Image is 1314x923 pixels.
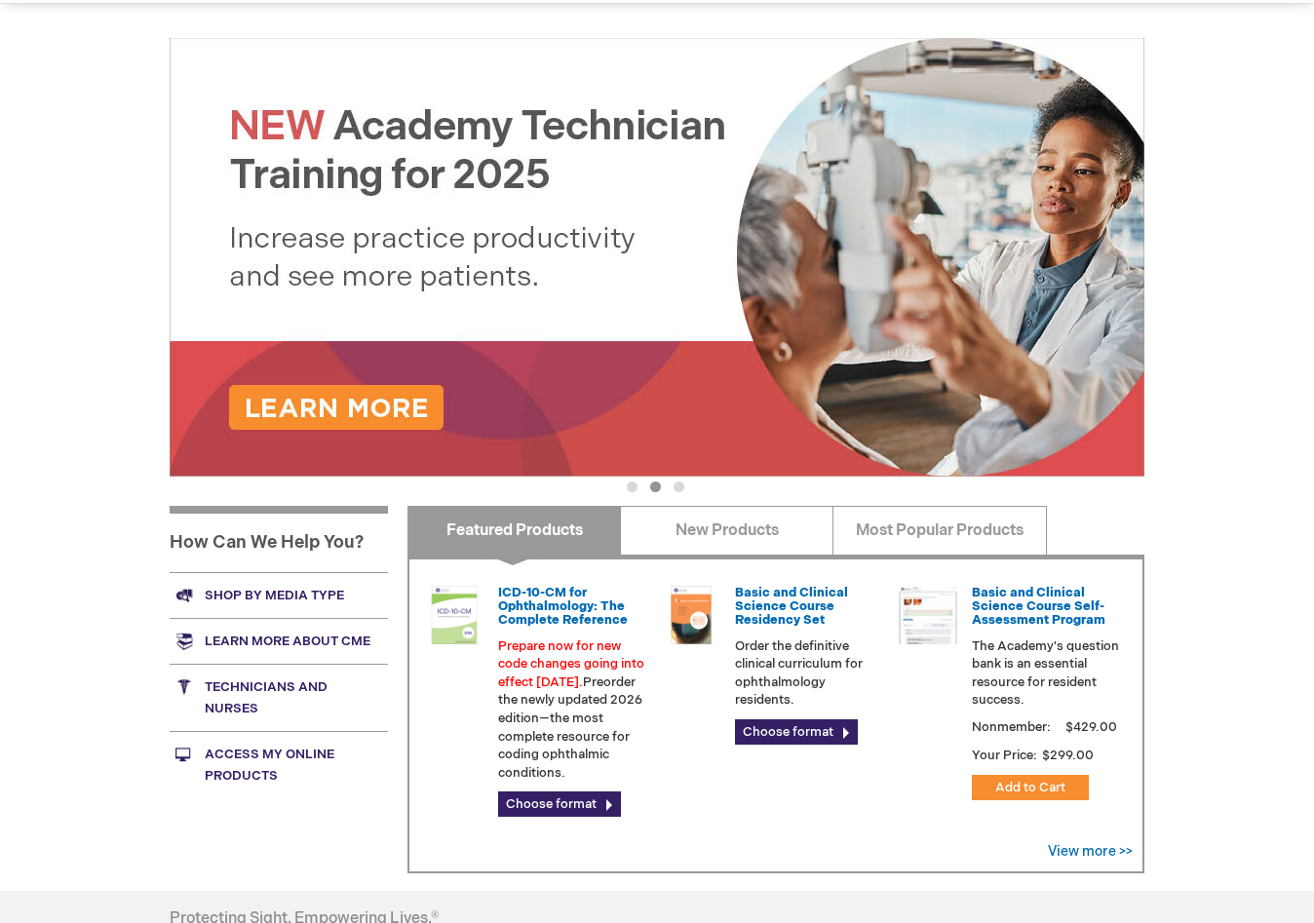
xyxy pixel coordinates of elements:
p: The Academy's question bank is an essential resource for resident success. [972,637,1120,710]
strong: Your Price: [972,748,1037,763]
img: bcscself_20.jpg [899,586,957,644]
p: Order the definitive clinical curriculum for ophthalmology residents. [735,637,883,710]
img: 02850963u_47.png [662,586,720,644]
font: Prepare now for new code changes going into effect [DATE]. [498,638,644,690]
span: $299.00 [1040,748,1097,763]
span: $429.00 [1063,719,1120,735]
a: Learn more about CME [170,618,388,664]
button: 3 of 3 [674,481,684,492]
a: Basic and Clinical Science Course Residency Set [735,585,848,629]
img: 0120008u_42.png [425,586,483,644]
span: Add to Cart [995,780,1065,795]
a: Featured Products [407,506,621,555]
a: Most Popular Products [832,506,1046,555]
strong: Nonmember: [972,715,1051,740]
a: Choose format [735,719,858,745]
a: Shop by media type [170,572,388,618]
a: Access My Online Products [170,731,388,798]
button: 2 of 3 [650,481,661,492]
button: 1 of 3 [627,481,638,492]
a: ICD-10-CM for Ophthalmology: The Complete Reference [498,585,628,629]
a: New Products [620,506,833,555]
p: Preorder the newly updated 2026 edition—the most complete resource for coding ophthalmic conditions. [498,637,646,783]
h1: How Can We Help You? [170,506,388,572]
a: Basic and Clinical Science Course Self-Assessment Program [972,585,1105,629]
a: View more >> [1048,843,1133,860]
button: Add to Cart [972,775,1089,800]
a: Technicians and nurses [170,664,388,731]
a: Choose format [498,791,621,817]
